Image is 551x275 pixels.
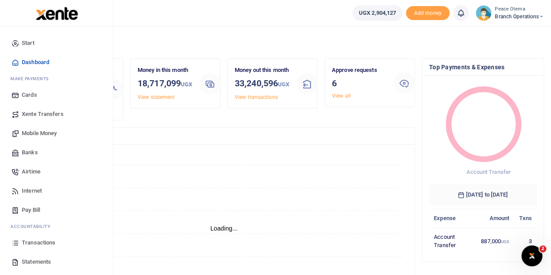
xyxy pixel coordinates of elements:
span: 2 [539,245,546,252]
span: Add money [406,6,450,20]
th: Txns [514,209,537,227]
a: View transactions [235,94,278,100]
td: Account Transfer [429,227,476,255]
a: Airtime [7,162,106,181]
a: View all [332,93,351,99]
td: 3 [514,227,537,255]
th: Expense [429,209,476,227]
td: 887,000 [476,227,514,255]
a: Statements [7,252,106,272]
a: profile-user Peace Otema Branch Operations [476,5,544,21]
a: UGX 2,904,127 [352,5,402,21]
p: Money in this month [138,66,193,75]
li: Wallet ballance [349,5,406,21]
a: Add money [406,9,450,16]
a: Mobile Money [7,124,106,143]
p: Approve requests [332,66,387,75]
li: Toup your wallet [406,6,450,20]
span: Pay Bill [22,206,40,214]
h3: 18,717,099 [138,77,193,91]
small: Peace Otema [495,6,544,13]
a: View statement [138,94,175,100]
a: Start [7,34,106,53]
text: Loading... [210,225,238,232]
span: Transactions [22,238,55,247]
h6: [DATE] to [DATE] [429,184,537,205]
span: Airtime [22,167,41,176]
small: UGX [181,81,192,88]
span: Internet [22,187,42,195]
li: M [7,72,106,85]
span: Start [22,39,34,48]
h4: Transactions Overview [41,131,407,141]
h3: 33,240,596 [235,77,290,91]
span: Account Transfer [466,169,510,175]
span: countability [17,223,50,230]
iframe: Intercom live chat [521,245,542,266]
li: Ac [7,220,106,233]
a: logo-small logo-large logo-large [35,10,78,16]
span: UGX 2,904,127 [359,9,396,17]
span: Xente Transfers [22,110,64,119]
img: logo-large [36,7,78,20]
span: ake Payments [15,75,49,82]
a: Dashboard [7,53,106,72]
a: Banks [7,143,106,162]
th: Amount [476,209,514,227]
img: profile-user [476,5,491,21]
h4: Top Payments & Expenses [429,62,537,72]
h4: Hello Peace [33,37,544,47]
a: Transactions [7,233,106,252]
span: Banks [22,148,38,157]
span: Branch Operations [495,13,544,20]
a: Xente Transfers [7,105,106,124]
span: Mobile Money [22,129,57,138]
p: Money out this month [235,66,290,75]
a: Cards [7,85,106,105]
span: Cards [22,91,37,99]
small: UGX [278,81,289,88]
h3: 6 [332,77,387,90]
span: Statements [22,258,51,266]
small: UGX [501,239,509,244]
span: Dashboard [22,58,49,67]
a: Internet [7,181,106,200]
a: Pay Bill [7,200,106,220]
